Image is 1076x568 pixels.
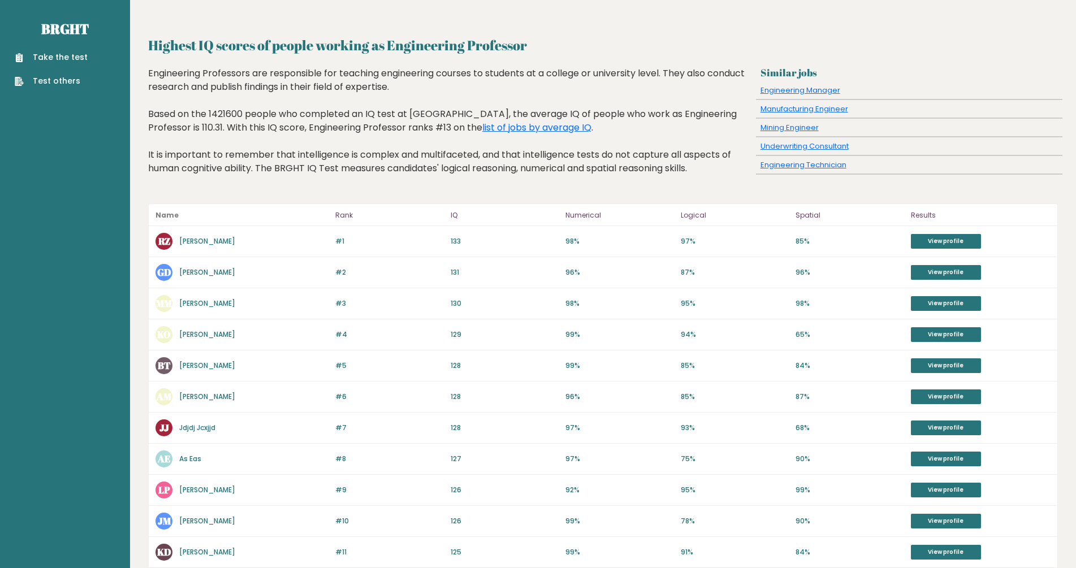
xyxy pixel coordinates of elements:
p: 99% [565,329,674,340]
a: View profile [911,545,981,560]
p: 68% [796,423,904,433]
text: AM [156,390,172,403]
a: View profile [911,514,981,528]
p: 85% [681,392,789,402]
p: 129 [451,329,559,340]
a: [PERSON_NAME] [179,267,235,277]
p: IQ [451,209,559,222]
p: #2 [335,267,444,278]
text: RZ [158,235,170,248]
a: Jdjdj Jcxjjd [179,423,215,432]
p: 97% [565,454,674,464]
p: 92% [565,485,674,495]
p: 85% [681,361,789,371]
p: 99% [565,516,674,526]
p: #1 [335,236,444,246]
a: [PERSON_NAME] [179,329,235,339]
p: 94% [681,329,789,340]
p: 125 [451,547,559,557]
p: 95% [681,485,789,495]
p: Logical [681,209,789,222]
p: Results [911,209,1051,222]
a: View profile [911,483,981,497]
text: KD [157,545,171,558]
p: Rank [335,209,444,222]
p: 126 [451,516,559,526]
p: 65% [796,329,904,340]
p: 98% [796,298,904,309]
b: Name [155,210,179,220]
p: #8 [335,454,444,464]
a: View profile [911,389,981,404]
p: 99% [565,361,674,371]
text: JM [158,514,171,527]
p: 126 [451,485,559,495]
a: Mining Engineer [760,122,819,133]
p: 128 [451,392,559,402]
text: GD [157,266,171,279]
p: 98% [565,236,674,246]
h2: Highest IQ scores of people working as Engineering Professor [148,35,1058,55]
p: #9 [335,485,444,495]
a: View profile [911,452,981,466]
text: BT [158,359,171,372]
h3: Similar jobs [760,67,1058,79]
p: 84% [796,361,904,371]
text: JJ [159,421,169,434]
p: 133 [451,236,559,246]
p: 90% [796,516,904,526]
p: 97% [565,423,674,433]
p: 98% [565,298,674,309]
a: View profile [911,234,981,249]
p: 78% [681,516,789,526]
text: MM [156,297,172,310]
a: [PERSON_NAME] [179,485,235,495]
p: 128 [451,361,559,371]
text: KO [157,328,171,341]
p: Spatial [796,209,904,222]
p: #3 [335,298,444,309]
text: LP [158,483,170,496]
p: 91% [681,547,789,557]
a: View profile [911,296,981,311]
a: Engineering Technician [760,159,846,170]
p: 85% [796,236,904,246]
p: 87% [681,267,789,278]
p: 130 [451,298,559,309]
p: 99% [565,547,674,557]
a: [PERSON_NAME] [179,361,235,370]
p: #11 [335,547,444,557]
p: 127 [451,454,559,464]
a: View profile [911,420,981,435]
p: 95% [681,298,789,309]
p: 128 [451,423,559,433]
a: list of jobs by average IQ [482,121,591,134]
p: Numerical [565,209,674,222]
p: 97% [681,236,789,246]
p: 96% [565,392,674,402]
a: [PERSON_NAME] [179,516,235,526]
a: Manufacturing Engineer [760,103,848,114]
a: [PERSON_NAME] [179,392,235,401]
a: Engineering Manager [760,85,840,96]
p: #10 [335,516,444,526]
p: 93% [681,423,789,433]
p: 90% [796,454,904,464]
p: 96% [565,267,674,278]
div: Engineering Professors are responsible for teaching engineering courses to students at a college ... [148,67,752,192]
p: #4 [335,329,444,340]
a: As Eas [179,454,201,463]
a: View profile [911,265,981,280]
a: Take the test [15,51,88,63]
text: AE [157,452,171,465]
p: 84% [796,547,904,557]
a: [PERSON_NAME] [179,236,235,246]
p: 99% [796,485,904,495]
a: View profile [911,327,981,342]
p: #5 [335,361,444,371]
p: #7 [335,423,444,433]
a: [PERSON_NAME] [179,547,235,557]
p: #6 [335,392,444,402]
p: 131 [451,267,559,278]
p: 96% [796,267,904,278]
